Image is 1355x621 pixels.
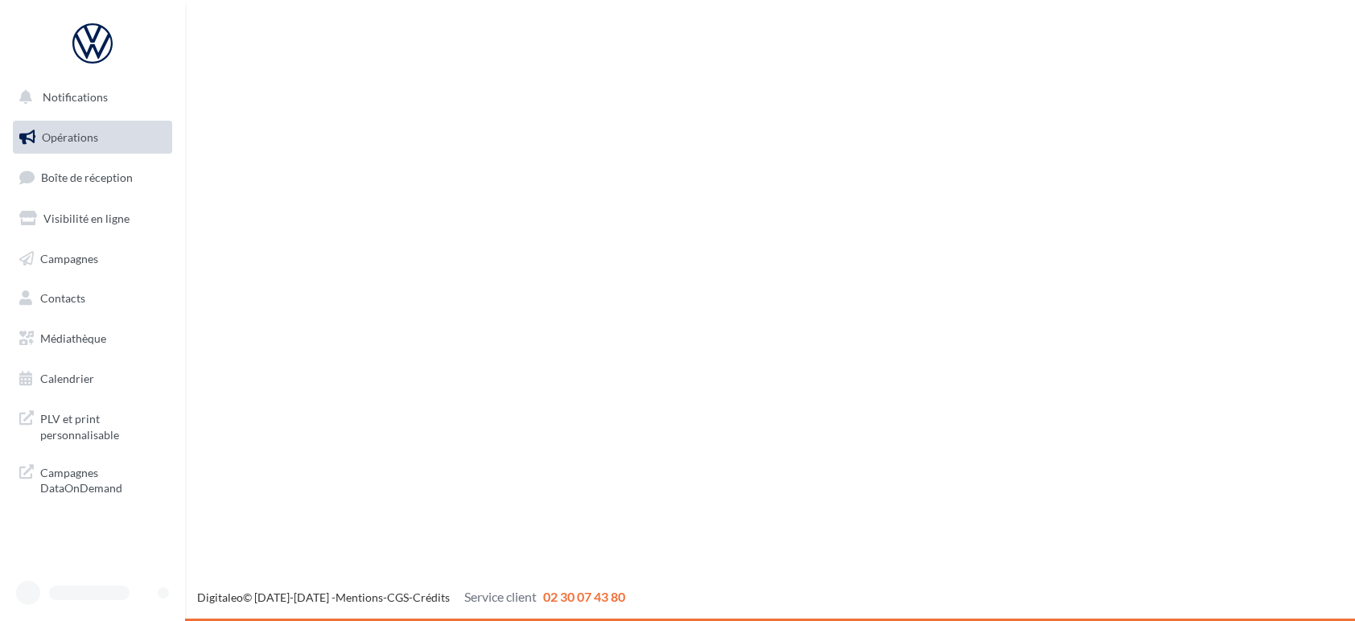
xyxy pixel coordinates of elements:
[10,401,175,449] a: PLV et print personnalisable
[40,291,85,305] span: Contacts
[413,590,450,604] a: Crédits
[336,590,383,604] a: Mentions
[10,121,175,154] a: Opérations
[43,212,130,225] span: Visibilité en ligne
[10,362,175,396] a: Calendrier
[387,590,409,604] a: CGS
[10,202,175,236] a: Visibilité en ligne
[43,90,108,104] span: Notifications
[197,590,625,604] span: © [DATE]-[DATE] - - -
[10,160,175,195] a: Boîte de réception
[40,372,94,385] span: Calendrier
[10,80,169,114] button: Notifications
[42,130,98,144] span: Opérations
[41,171,133,184] span: Boîte de réception
[197,590,243,604] a: Digitaleo
[543,589,625,604] span: 02 30 07 43 80
[10,282,175,315] a: Contacts
[10,322,175,356] a: Médiathèque
[40,462,166,496] span: Campagnes DataOnDemand
[40,251,98,265] span: Campagnes
[10,242,175,276] a: Campagnes
[464,589,537,604] span: Service client
[40,408,166,442] span: PLV et print personnalisable
[40,331,106,345] span: Médiathèque
[10,455,175,503] a: Campagnes DataOnDemand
